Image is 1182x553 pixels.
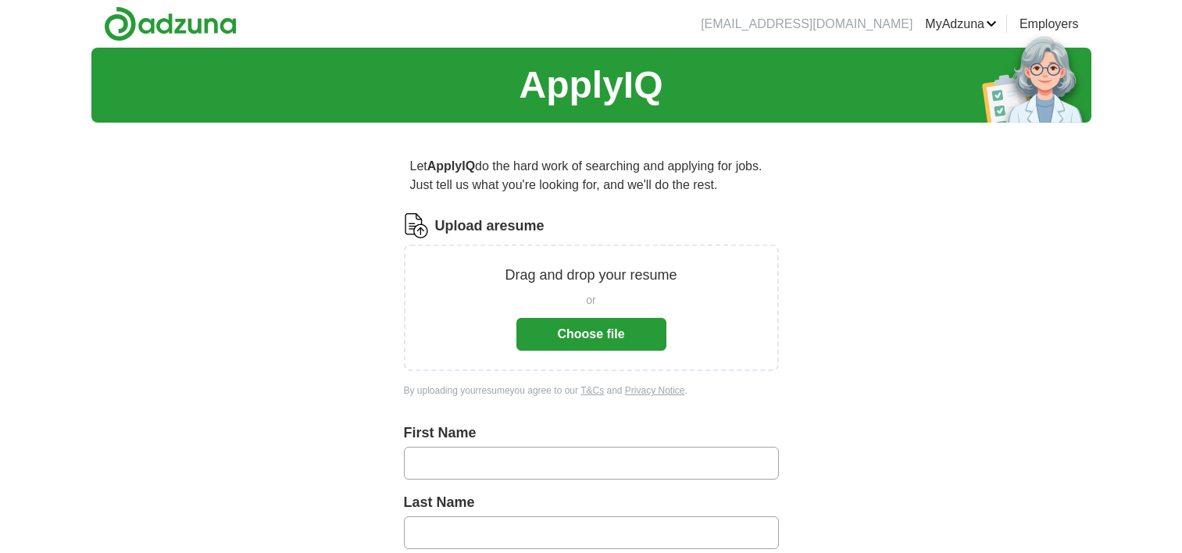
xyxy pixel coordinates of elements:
[404,151,779,201] p: Let do the hard work of searching and applying for jobs. Just tell us what you're looking for, an...
[519,57,662,113] h1: ApplyIQ
[404,384,779,398] div: By uploading your resume you agree to our and .
[1020,15,1079,34] a: Employers
[925,15,997,34] a: MyAdzuna
[404,423,779,444] label: First Name
[404,213,429,238] img: CV Icon
[505,265,677,286] p: Drag and drop your resume
[427,159,475,173] strong: ApplyIQ
[104,6,237,41] img: Adzuna logo
[701,15,912,34] li: [EMAIL_ADDRESS][DOMAIN_NAME]
[580,385,604,396] a: T&Cs
[625,385,685,396] a: Privacy Notice
[404,492,779,513] label: Last Name
[586,292,595,309] span: or
[516,318,666,351] button: Choose file
[435,216,545,237] label: Upload a resume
